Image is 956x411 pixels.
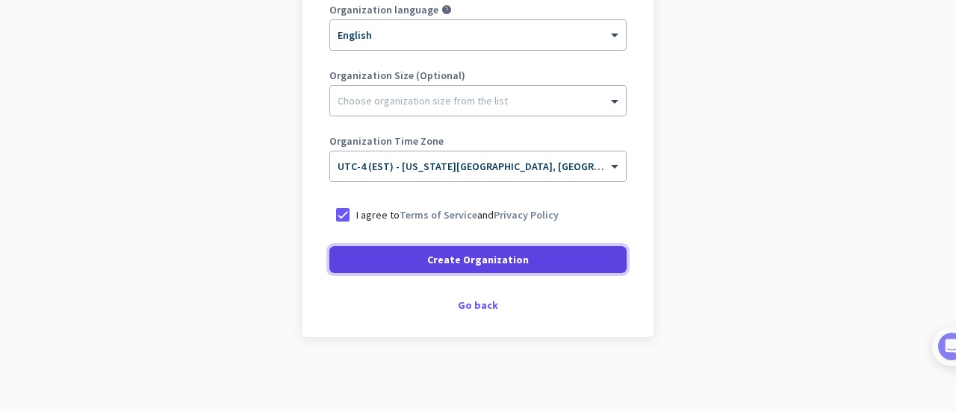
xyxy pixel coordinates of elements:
label: Organization Time Zone [329,136,627,146]
p: I agree to and [356,207,559,222]
label: Organization Size (Optional) [329,70,627,81]
span: Create Organization [427,252,529,267]
div: Go back [329,300,627,310]
label: Organization language [329,4,438,15]
a: Privacy Policy [494,208,559,222]
a: Terms of Service [400,208,477,222]
button: Create Organization [329,246,627,273]
i: help [441,4,452,15]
